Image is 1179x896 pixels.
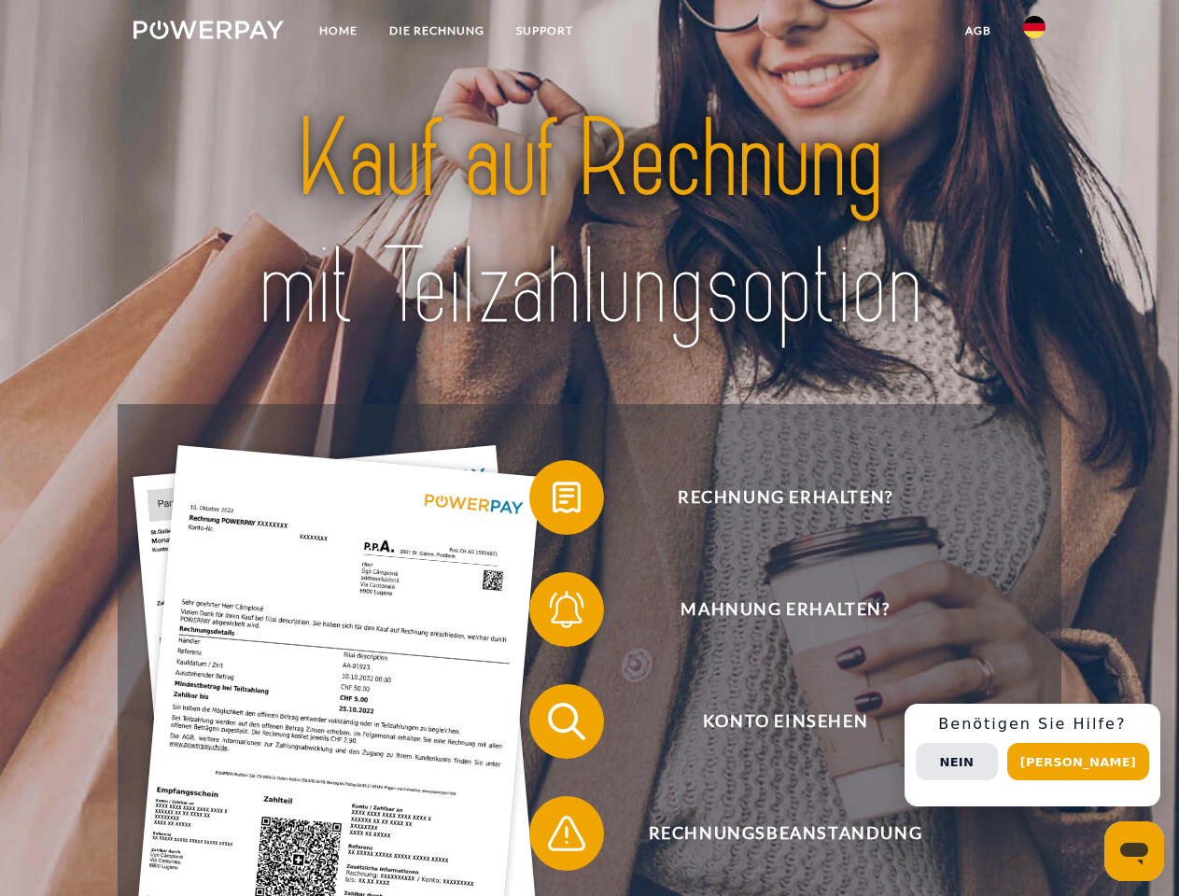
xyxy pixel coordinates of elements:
a: SUPPORT [500,14,589,48]
h3: Benötigen Sie Hilfe? [916,715,1149,734]
img: de [1023,16,1046,38]
button: Rechnungsbeanstandung [529,796,1015,871]
span: Mahnung erhalten? [556,572,1014,647]
img: logo-powerpay-white.svg [133,21,284,39]
iframe: Schaltfläche zum Öffnen des Messaging-Fensters [1104,821,1164,881]
a: agb [949,14,1007,48]
img: title-powerpay_de.svg [178,90,1001,357]
button: Mahnung erhalten? [529,572,1015,647]
img: qb_warning.svg [543,810,590,857]
button: [PERSON_NAME] [1007,743,1149,780]
button: Konto einsehen [529,684,1015,759]
span: Rechnungsbeanstandung [556,796,1014,871]
button: Rechnung erhalten? [529,460,1015,535]
a: Home [303,14,373,48]
img: qb_bill.svg [543,474,590,521]
img: qb_search.svg [543,698,590,745]
a: DIE RECHNUNG [373,14,500,48]
img: qb_bell.svg [543,586,590,633]
button: Nein [916,743,998,780]
span: Konto einsehen [556,684,1014,759]
div: Schnellhilfe [905,704,1160,806]
span: Rechnung erhalten? [556,460,1014,535]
